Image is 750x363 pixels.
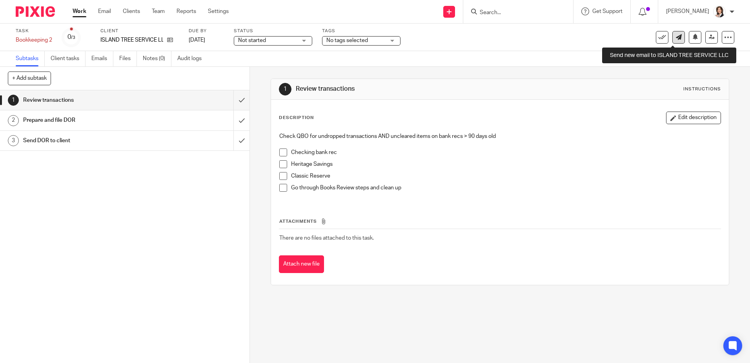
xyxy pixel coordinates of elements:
p: ISLAND TREE SERVICE LLC [100,36,163,44]
a: Files [119,51,137,66]
a: Settings [208,7,229,15]
a: Emails [91,51,113,66]
h1: Review transactions [23,94,158,106]
span: There are no files attached to this task. [279,235,374,241]
p: Checking bank rec [291,148,720,156]
div: 3 [8,135,19,146]
a: Clients [123,7,140,15]
small: /3 [71,35,75,40]
h1: Send DOR to client [23,135,158,147]
label: Client [100,28,179,34]
span: No tags selected [326,38,368,43]
a: Subtasks [16,51,45,66]
label: Status [234,28,312,34]
div: 0 [67,33,75,42]
a: Client tasks [51,51,86,66]
span: Not started [238,38,266,43]
p: Check QBO for undropped transactions AND uncleared items on bank recs > 90 days old [279,132,720,140]
span: Get Support [592,9,623,14]
p: Heritage Savings [291,160,720,168]
input: Search [479,9,550,16]
a: Team [152,7,165,15]
button: Edit description [666,112,721,124]
h1: Prepare and file DOR [23,114,158,126]
div: Instructions [683,86,721,92]
label: Tags [322,28,400,34]
div: Bookkeeping 2 [16,36,52,44]
button: + Add subtask [8,71,51,85]
img: BW%20Website%203%20-%20square.jpg [713,5,726,18]
button: Attach new file [279,255,324,273]
a: Audit logs [177,51,208,66]
label: Task [16,28,52,34]
div: 1 [279,83,291,95]
a: Notes (0) [143,51,171,66]
span: [DATE] [189,37,205,43]
a: Reports [177,7,196,15]
a: Work [73,7,86,15]
p: [PERSON_NAME] [666,7,709,15]
p: Description [279,115,314,121]
label: Due by [189,28,224,34]
div: 1 [8,95,19,106]
p: Classic Reserve [291,172,720,180]
span: Attachments [279,219,317,224]
h1: Review transactions [296,85,517,93]
img: Pixie [16,6,55,17]
a: Email [98,7,111,15]
div: 2 [8,115,19,126]
p: Go through Books Review steps and clean up [291,184,720,192]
